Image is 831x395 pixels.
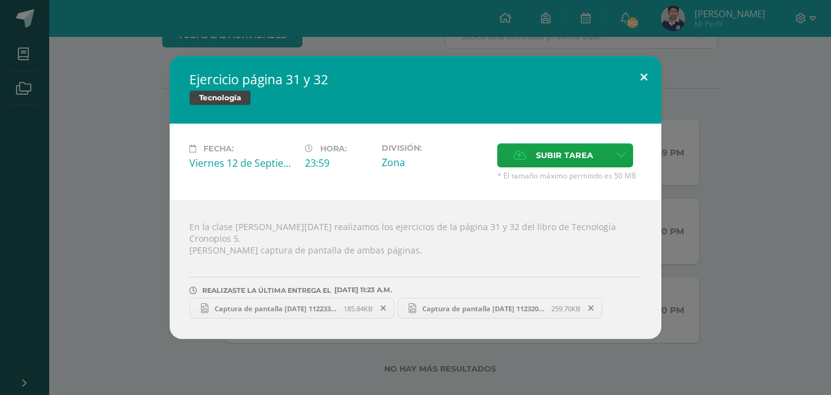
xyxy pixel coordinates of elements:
[382,156,487,169] div: Zona
[551,304,580,313] span: 259.70KB
[398,298,603,319] a: Captura de pantalla [DATE] 112320.png 259.70KB
[305,156,372,170] div: 23:59
[581,301,602,315] span: Remover entrega
[344,304,372,313] span: 185.84KB
[320,144,347,153] span: Hora:
[536,144,593,167] span: Subir tarea
[202,286,331,295] span: REALIZASTE LA ÚLTIMA ENTREGA EL
[170,201,661,339] div: En la clase [PERSON_NAME][DATE] realizamos los ejercicios de la página 31 y 32 del libro de Tecno...
[189,90,251,105] span: Tecnología
[189,71,642,88] h2: Ejercicio página 31 y 32
[373,301,394,315] span: Remover entrega
[331,290,392,290] span: [DATE] 11:23 A.M.
[189,156,295,170] div: Viernes 12 de Septiembre
[189,298,395,319] a: Captura de pantalla [DATE] 112233.png 185.84KB
[382,143,487,153] label: División:
[208,304,344,313] span: Captura de pantalla [DATE] 112233.png
[626,56,661,98] button: Close (Esc)
[203,144,234,153] span: Fecha:
[497,170,642,181] span: * El tamaño máximo permitido es 50 MB
[416,304,551,313] span: Captura de pantalla [DATE] 112320.png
